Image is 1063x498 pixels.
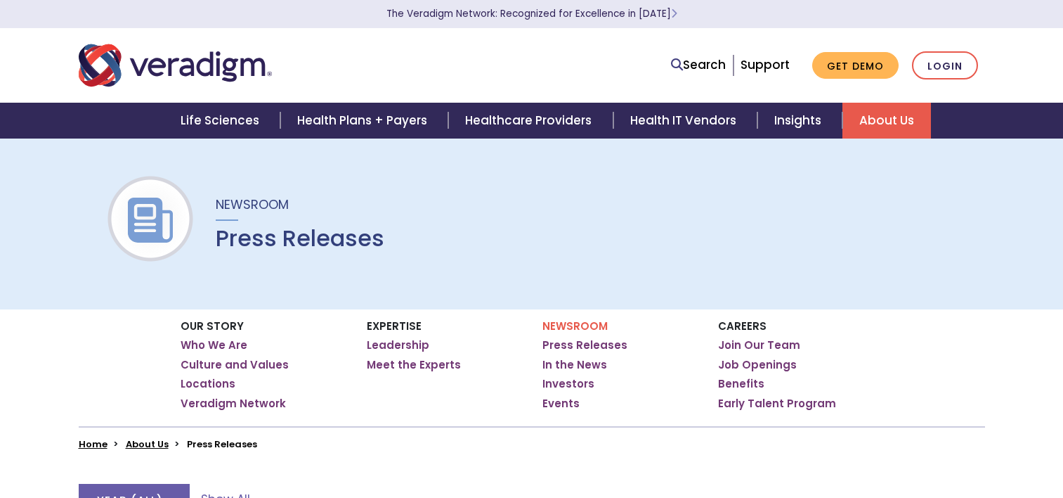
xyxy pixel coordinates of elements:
a: Health IT Vendors [613,103,757,139]
a: Job Openings [718,358,797,372]
span: Learn More [671,7,677,20]
a: Healthcare Providers [448,103,613,139]
a: About Us [126,438,169,451]
a: Veradigm Network [181,397,286,411]
a: Press Releases [542,338,627,352]
a: Leadership [367,338,429,352]
a: Investors [542,377,594,391]
a: Health Plans + Payers [280,103,448,139]
a: Events [542,397,580,411]
a: In the News [542,358,607,372]
a: Benefits [718,377,764,391]
a: Support [741,56,790,73]
a: Early Talent Program [718,397,836,411]
span: Newsroom [216,196,289,213]
a: Who We Are [181,338,247,352]
a: About Us [842,103,931,139]
a: Culture and Values [181,358,289,372]
img: Veradigm logo [79,42,272,89]
a: Home [79,438,107,451]
a: Meet the Experts [367,358,461,372]
a: Get Demo [812,52,899,79]
a: Login [912,51,978,80]
a: The Veradigm Network: Recognized for Excellence in [DATE]Learn More [386,7,677,20]
h1: Press Releases [216,225,384,252]
a: Life Sciences [164,103,280,139]
a: Locations [181,377,235,391]
a: Join Our Team [718,338,800,352]
a: Insights [757,103,842,139]
a: Search [671,56,726,75]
